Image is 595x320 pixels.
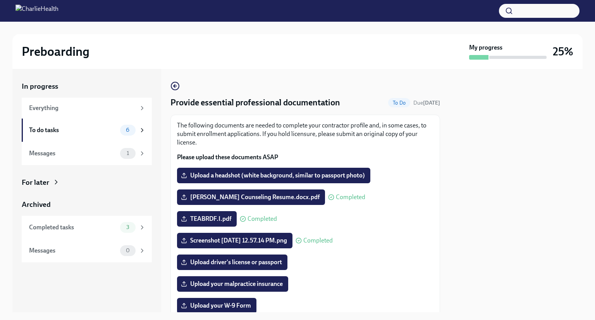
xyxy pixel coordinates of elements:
[22,200,152,210] a: Archived
[29,104,136,112] div: Everything
[121,248,134,253] span: 0
[423,100,440,106] strong: [DATE]
[177,168,370,183] label: Upload a headshot (white background, similar to passport photo)
[469,43,502,52] strong: My progress
[182,237,287,244] span: Screenshot [DATE] 12.57.14 PM.png
[177,298,256,313] label: Upload your W-9 Form
[22,239,152,262] a: Messages0
[170,97,340,108] h4: Provide essential professional documentation
[177,189,325,205] label: [PERSON_NAME] Counseling Resume.docx.pdf
[177,153,278,161] strong: Please upload these documents ASAP
[303,237,333,244] span: Completed
[22,119,152,142] a: To do tasks6
[553,45,573,58] h3: 25%
[177,255,287,270] label: Upload driver's license or passport
[29,246,117,255] div: Messages
[22,216,152,239] a: Completed tasks3
[177,233,292,248] label: Screenshot [DATE] 12.57.14 PM.png
[177,276,288,292] label: Upload your malpractice insurance
[122,224,134,230] span: 3
[22,177,49,188] div: For later
[413,100,440,106] span: Due
[15,5,58,17] img: CharlieHealth
[29,126,117,134] div: To do tasks
[388,100,410,106] span: To Do
[182,193,320,201] span: [PERSON_NAME] Counseling Resume.docx.pdf
[29,149,117,158] div: Messages
[182,172,365,179] span: Upload a headshot (white background, similar to passport photo)
[22,81,152,91] a: In progress
[177,211,237,227] label: TEABRDF.I.pdf
[182,215,231,223] span: TEABRDF.I.pdf
[22,142,152,165] a: Messages1
[122,150,134,156] span: 1
[413,99,440,107] span: September 28th, 2025 08:00
[336,194,365,200] span: Completed
[182,280,283,288] span: Upload your malpractice insurance
[29,223,117,232] div: Completed tasks
[248,216,277,222] span: Completed
[121,127,134,133] span: 6
[22,44,89,59] h2: Preboarding
[22,98,152,119] a: Everything
[177,121,433,147] p: The following documents are needed to complete your contractor profile and, in some cases, to sub...
[182,258,282,266] span: Upload driver's license or passport
[22,177,152,188] a: For later
[182,302,251,310] span: Upload your W-9 Form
